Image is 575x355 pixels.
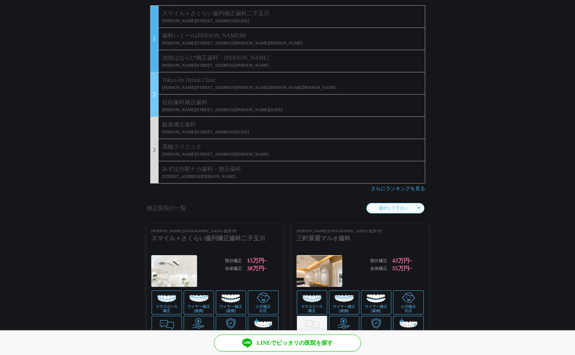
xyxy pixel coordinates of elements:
p: [PERSON_NAME][STREET_ADDRESS][PERSON_NAME] [162,62,421,68]
a: LINEでピッタリの医院を探す [214,335,361,351]
a: 歯科ハミール[PERSON_NAME]88[PERSON_NAME][STREET_ADDRESS][PERSON_NAME][PERSON_NAME] [159,28,425,50]
img: feature-interest-free-on-d69011a7.png [184,316,214,340]
img: feature-labial-braces-on-a0bd2f75.png [184,290,214,314]
h2: 矯正医院の一覧 [147,204,186,212]
img: feature-free-consultation-off-9dde4554.png [297,316,327,340]
div: [PERSON_NAME]/[GEOGRAPHIC_DATA] 徒歩1分 [296,228,424,234]
dt: 全体矯正 [225,265,242,272]
a: 銀座矯正歯科[PERSON_NAME][STREET_ADDRESS][DATE] [159,116,425,139]
a: スマイル＋さくらい歯列矯正歯科二子玉川[PERSON_NAME][STREET_ADDRESS][DATE] [159,5,425,28]
p: 池袋はならび矯正歯科・[PERSON_NAME] [162,54,421,62]
a: 高輪クリニック[PERSON_NAME][STREET_ADDRESS][PERSON_NAME] [159,139,425,161]
div: 三軒茶屋マルオ歯科 [296,234,424,243]
p: 3 [150,116,159,183]
p: 銀座矯正歯科 [162,120,421,129]
p: 1 [150,5,159,72]
img: feature-clear-aligner-on-184b4e9a.png [152,290,182,314]
p: [PERSON_NAME][STREET_ADDRESS][DATE] [162,18,421,24]
img: feature-whitening-on-88012282.png [248,316,278,340]
a: みずほ台駅ナカ歯科・矯正歯科[STREET_ADDRESS][PERSON_NAME] [159,161,425,183]
p: Tokyo-Ite Dental Clinic [162,76,421,84]
dd: 38万円~ [247,265,279,272]
img: feature-certified-doctor-on-1ec4ad57.png [361,316,391,340]
p: 2 [150,72,159,116]
img: feature-whitening-on-88012282.png [393,316,423,340]
img: feature-interest-free-on-d69011a7.png [329,316,359,340]
p: [PERSON_NAME][STREET_ADDRESS][PERSON_NAME][DATE] [162,107,421,113]
img: feature-labial-braces-on-a0bd2f75.png [329,290,359,314]
a: 目白歯科矯正歯科[PERSON_NAME][STREET_ADDRESS][PERSON_NAME][DATE] [159,94,425,116]
img: feature-certified-doctor-on-1ec4ad57.png [216,316,246,340]
p: [PERSON_NAME][STREET_ADDRESS][PERSON_NAME][PERSON_NAME] [162,40,421,46]
img: feature-lingual-braces-on-1d7e1b9c.png [361,290,391,314]
div: スマイル＋さくらい歯列矯正歯科二子玉川 [151,234,279,243]
dd: 55万円~ [392,265,424,272]
img: feature-lingual-braces-on-1d7e1b9c.png [216,290,246,314]
p: みずほ台駅ナカ歯科・矯正歯科 [162,165,421,173]
img: feature-clear-aligner-on-184b4e9a.png [297,290,327,314]
img: feature-free-consultation-on-ca148832.png [152,316,182,340]
img: スマイル＋さくらい歯列矯正歯科二子玉川イメージ写真 [151,255,197,287]
a: Tokyo-Ite Dental Clinic[PERSON_NAME][STREET_ADDRESS][PERSON_NAME][PERSON_NAME][PERSON_NAME] [159,72,425,94]
div: [PERSON_NAME]/[GEOGRAPHIC_DATA] 徒歩2分 [151,228,279,234]
p: [STREET_ADDRESS][PERSON_NAME] [162,173,421,180]
p: 歯科ハミール[PERSON_NAME]88 [162,31,421,40]
a: さらにランキングを見る [371,186,425,191]
dt: 全体矯正 [370,265,387,272]
dt: 部分矯正 [370,257,387,265]
img: 三軒茶屋マルオ歯科イメージ写真 [296,255,342,287]
dd: 43万円~ [392,257,424,265]
p: スマイル＋さくらい歯列矯正歯科二子玉川 [162,9,421,18]
p: 高輪クリニック [162,143,421,151]
a: 池袋はならび矯正歯科・[PERSON_NAME][PERSON_NAME][STREET_ADDRESS][PERSON_NAME] [159,50,425,72]
dd: 15万円~ [247,257,279,265]
p: [PERSON_NAME][STREET_ADDRESS][PERSON_NAME] [162,151,421,157]
p: 目白歯科矯正歯科 [162,98,421,107]
p: [PERSON_NAME][STREET_ADDRESS][PERSON_NAME][PERSON_NAME][PERSON_NAME] [162,84,421,91]
img: feature-pediatric-on-2909af8e.png [248,290,278,314]
p: [PERSON_NAME][STREET_ADDRESS][DATE] [162,129,421,135]
dt: 部分矯正 [225,257,242,265]
img: feature-pediatric-on-2909af8e.png [393,290,423,314]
